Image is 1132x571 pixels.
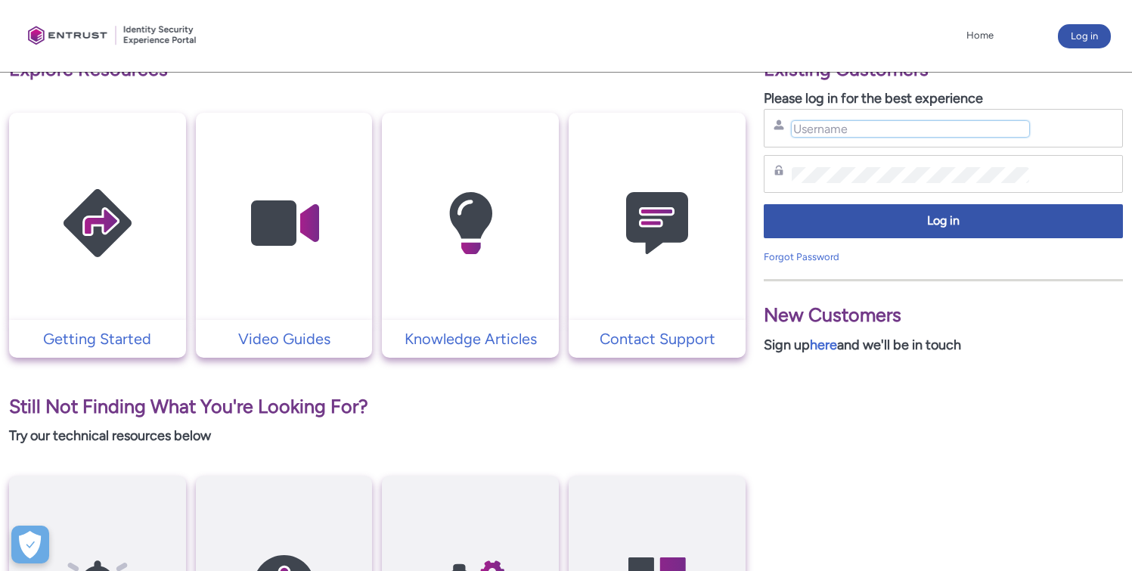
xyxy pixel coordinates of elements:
span: Log in [774,213,1113,230]
p: Getting Started [17,327,178,350]
a: Video Guides [196,327,373,350]
p: Please log in for the best experience [764,88,1123,109]
p: Video Guides [203,327,365,350]
p: Knowledge Articles [389,327,551,350]
img: Getting Started [26,142,169,305]
img: Video Guides [212,142,356,305]
button: Log in [1058,24,1111,48]
p: Sign up and we'll be in touch [764,335,1123,355]
a: Getting Started [9,327,186,350]
p: New Customers [764,301,1123,330]
button: Open Preferences [11,526,49,563]
a: here [810,337,837,353]
a: Home [963,24,997,47]
img: Contact Support [585,142,729,305]
a: Contact Support [569,327,746,350]
a: Forgot Password [764,251,839,262]
input: Username [792,121,1029,137]
p: Try our technical resources below [9,426,746,446]
p: Still Not Finding What You're Looking For? [9,393,746,421]
div: Cookie Preferences [11,526,49,563]
img: Knowledge Articles [399,142,542,305]
p: Contact Support [576,327,738,350]
button: Log in [764,204,1123,238]
a: Knowledge Articles [382,327,559,350]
